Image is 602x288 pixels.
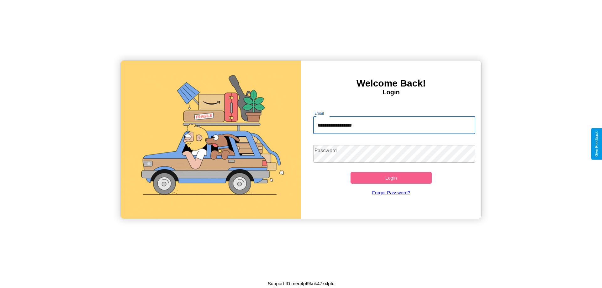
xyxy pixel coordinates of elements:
p: Support ID: meq4pt9knk47xxlptc [268,279,335,288]
img: gif [121,60,301,219]
button: Login [351,172,432,184]
h3: Welcome Back! [301,78,481,89]
a: Forgot Password? [310,184,473,202]
div: Give Feedback [594,131,599,157]
label: Email [314,111,324,116]
h4: Login [301,89,481,96]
